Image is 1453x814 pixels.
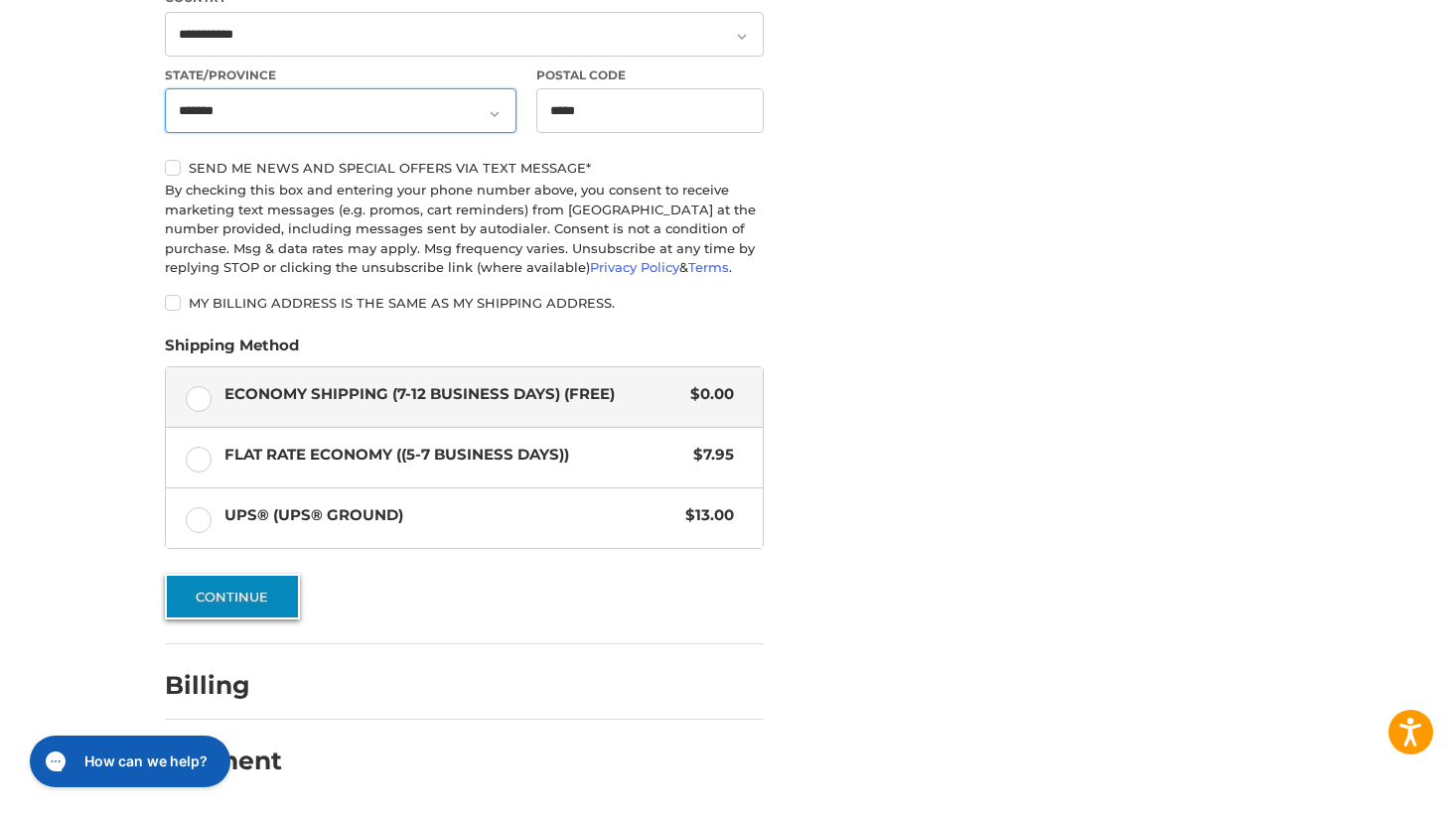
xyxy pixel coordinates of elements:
span: UPS® (UPS® Ground) [224,504,676,527]
span: $13.00 [675,504,734,527]
h2: Billing [165,670,281,701]
div: By checking this box and entering your phone number above, you consent to receive marketing text ... [165,181,764,278]
label: Send me news and special offers via text message* [165,160,764,176]
label: State/Province [165,67,516,84]
span: $0.00 [680,383,734,406]
span: Economy Shipping (7-12 Business Days) (Free) [224,383,681,406]
legend: Shipping Method [165,335,299,366]
span: $7.95 [683,444,734,467]
button: Continue [165,574,300,619]
label: Postal Code [536,67,765,84]
a: Terms [688,259,729,275]
span: Flat Rate Economy ((5-7 Business Days)) [224,444,684,467]
label: My billing address is the same as my shipping address. [165,295,764,311]
a: Privacy Policy [590,259,679,275]
iframe: Gorgias live chat messenger [20,729,236,794]
iframe: Google Customer Reviews [1289,760,1453,814]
